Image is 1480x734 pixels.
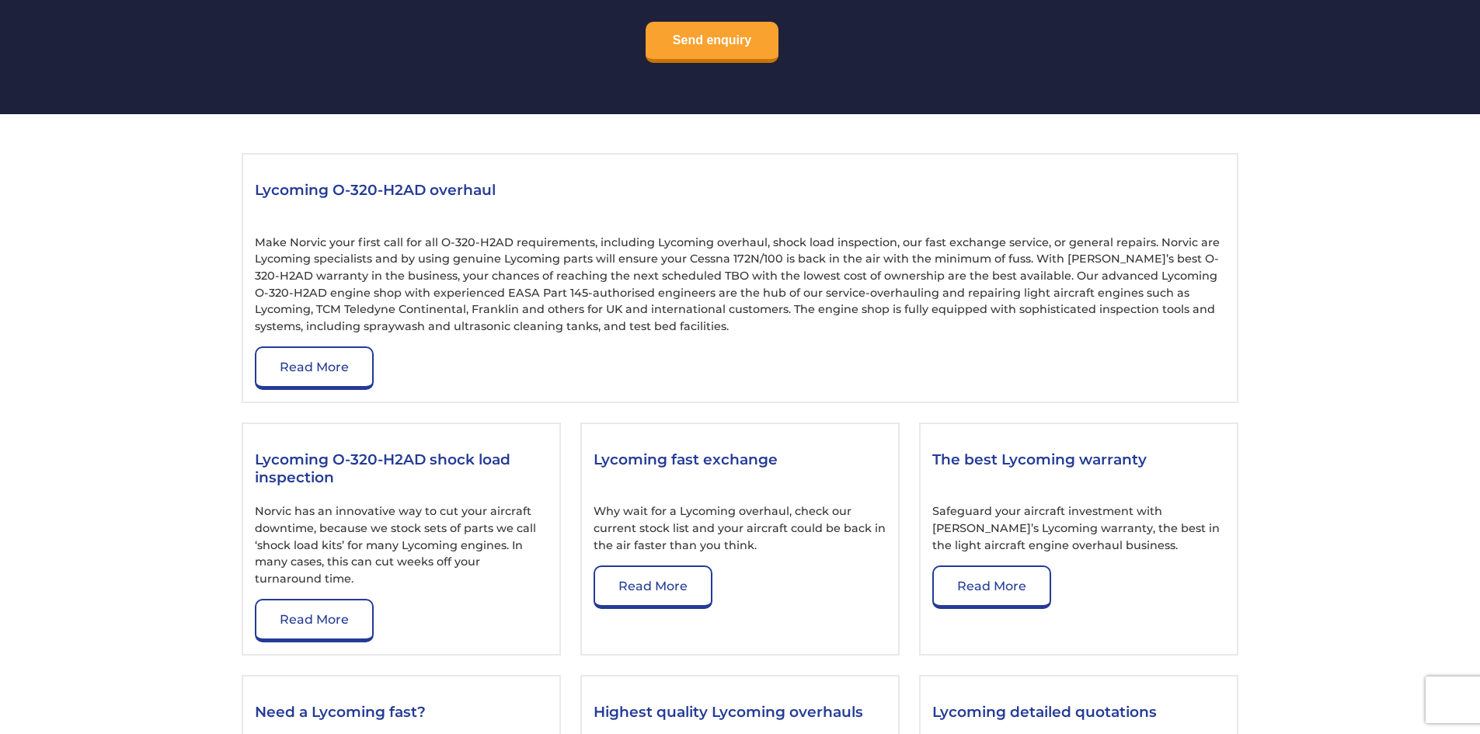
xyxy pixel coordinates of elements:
h3: Lycoming O-320-H2AD overhaul [255,181,1225,220]
a: Read More [255,599,374,642]
h3: The best Lycoming warranty [932,450,1225,489]
p: Make Norvic your first call for all O-320-H2AD requirements, including Lycoming overhaul, shock l... [255,235,1225,336]
a: Read More [594,565,712,609]
h3: Lycoming fast exchange [594,450,886,489]
a: Read More [255,346,374,390]
p: Safeguard your aircraft investment with [PERSON_NAME]’s Lycoming warranty, the best in the light ... [932,503,1225,554]
h3: Lycoming O-320-H2AD shock load inspection [255,450,548,489]
p: Norvic has an innovative way to cut your aircraft downtime, because we stock sets of parts we cal... [255,503,548,587]
input: Send enquiry [646,22,778,63]
p: Why wait for a Lycoming overhaul, check our current stock list and your aircraft could be back in... [594,503,886,554]
a: Read More [932,565,1051,609]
